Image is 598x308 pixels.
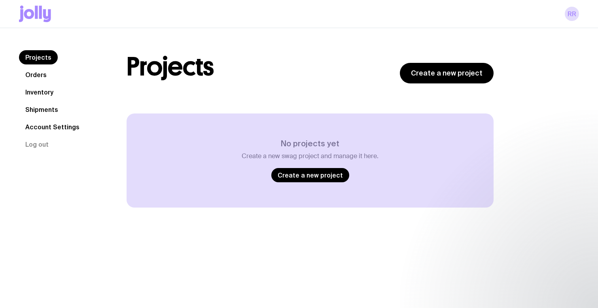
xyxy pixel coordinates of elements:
a: Orders [19,68,53,82]
a: Inventory [19,85,60,99]
a: Account Settings [19,120,86,134]
p: Create a new swag project and manage it here. [242,152,378,160]
a: Projects [19,50,58,64]
a: Shipments [19,102,64,117]
a: Create a new project [271,168,349,182]
h3: No projects yet [242,139,378,148]
a: rr [565,7,579,21]
button: Log out [19,137,55,151]
h1: Projects [127,54,214,79]
a: Create a new project [400,63,494,83]
iframe: Intercom live chat [571,281,590,300]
